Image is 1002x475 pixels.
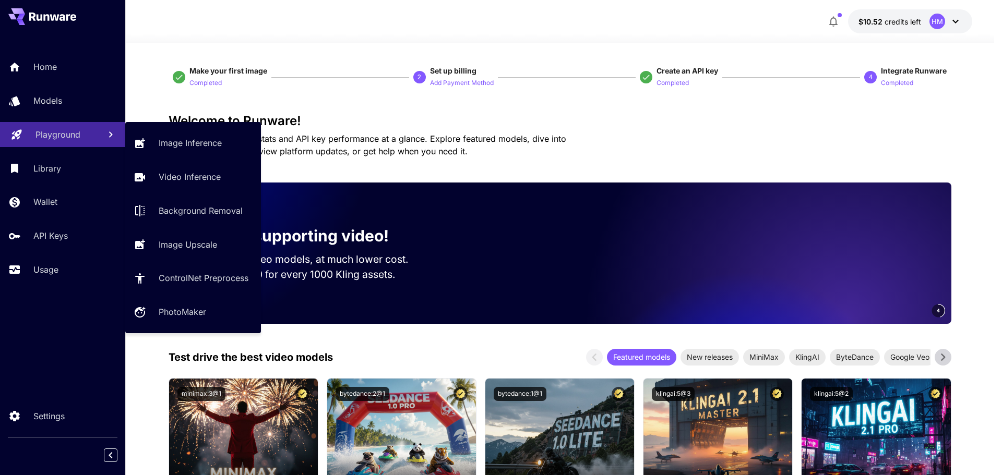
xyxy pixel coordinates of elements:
[494,387,546,401] button: bytedance:1@1
[848,9,972,33] button: $10.5186
[612,387,626,401] button: Certified Model – Vetted for best performance and includes a commercial license.
[125,130,261,156] a: Image Inference
[657,78,689,88] p: Completed
[159,238,217,251] p: Image Upscale
[169,349,333,365] p: Test drive the best video models
[159,204,243,217] p: Background Removal
[430,66,476,75] span: Set up billing
[607,351,676,362] span: Featured models
[929,14,945,29] div: HM
[125,299,261,325] a: PhotoMaker
[169,133,566,156] span: Check out your usage stats and API key performance at a glance. Explore featured models, dive int...
[33,196,57,208] p: Wallet
[185,252,428,267] p: Run the best video models, at much lower cost.
[858,16,921,27] div: $10.5186
[789,351,826,362] span: KlingAI
[743,351,785,362] span: MiniMax
[681,351,739,362] span: New releases
[125,198,261,224] a: Background Removal
[770,387,784,401] button: Certified Model – Vetted for best performance and includes a commercial license.
[810,387,853,401] button: klingai:5@2
[652,387,695,401] button: klingai:5@3
[417,72,421,82] p: 2
[159,170,221,183] p: Video Inference
[125,265,261,291] a: ControlNet Preprocess
[112,446,125,465] div: Collapse sidebar
[937,307,940,314] span: 4
[33,60,57,73] p: Home
[159,137,222,149] p: Image Inference
[189,66,267,75] span: Make your first image
[125,164,261,190] a: Video Inference
[657,66,718,75] span: Create an API key
[884,351,936,362] span: Google Veo
[33,229,68,242] p: API Keys
[33,94,62,107] p: Models
[881,78,913,88] p: Completed
[881,66,947,75] span: Integrate Runware
[159,306,206,318] p: PhotoMaker
[35,128,80,141] p: Playground
[885,17,921,26] span: credits left
[33,410,65,422] p: Settings
[858,17,885,26] span: $10.52
[125,232,261,257] a: Image Upscale
[189,78,222,88] p: Completed
[104,448,117,462] button: Collapse sidebar
[185,267,428,282] p: Save up to $500 for every 1000 Kling assets.
[928,387,943,401] button: Certified Model – Vetted for best performance and includes a commercial license.
[169,114,951,128] h3: Welcome to Runware!
[177,387,225,401] button: minimax:3@1
[336,387,389,401] button: bytedance:2@1
[159,272,248,284] p: ControlNet Preprocess
[295,387,309,401] button: Certified Model – Vetted for best performance and includes a commercial license.
[33,162,61,175] p: Library
[214,224,389,248] p: Now supporting video!
[869,72,873,82] p: 4
[430,78,494,88] p: Add Payment Method
[454,387,468,401] button: Certified Model – Vetted for best performance and includes a commercial license.
[830,351,880,362] span: ByteDance
[33,263,58,276] p: Usage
